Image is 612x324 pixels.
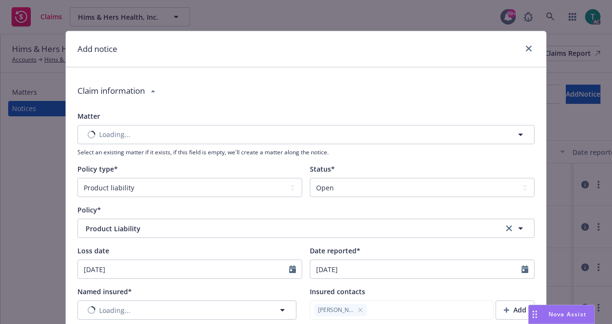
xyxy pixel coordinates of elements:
[78,260,289,278] input: MM/DD/YYYY
[496,300,535,320] button: Add
[77,125,535,144] button: Loading...
[77,112,100,121] span: Matter
[310,260,522,278] input: MM/DD/YYYY
[77,164,118,174] span: Policy type*
[77,300,296,320] button: Loading...
[548,310,586,318] span: Nova Assist
[77,148,535,156] span: Select an existing matter if it exists, if this field is empty, we'll create a matter along the n...
[523,43,535,54] a: close
[77,77,145,105] div: Claim information
[528,305,595,324] button: Nova Assist
[77,246,109,255] span: Loss date
[310,246,360,255] span: Date reported*
[310,164,335,174] span: Status*
[99,305,130,315] span: Loading...
[77,219,535,238] button: Product Liabilityclear selection
[77,77,535,105] div: Claim information
[86,224,472,234] span: Product Liability
[77,205,101,214] span: Policy*
[529,305,541,324] div: Drag to move
[522,265,528,273] svg: Calendar
[77,43,117,55] h1: Add notice
[503,223,515,234] a: clear selection
[99,129,130,139] span: Loading...
[310,287,365,296] span: Insured contacts
[504,301,526,319] div: Add
[318,306,354,314] span: [PERSON_NAME]
[289,265,296,273] svg: Calendar
[77,287,132,296] span: Named insured*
